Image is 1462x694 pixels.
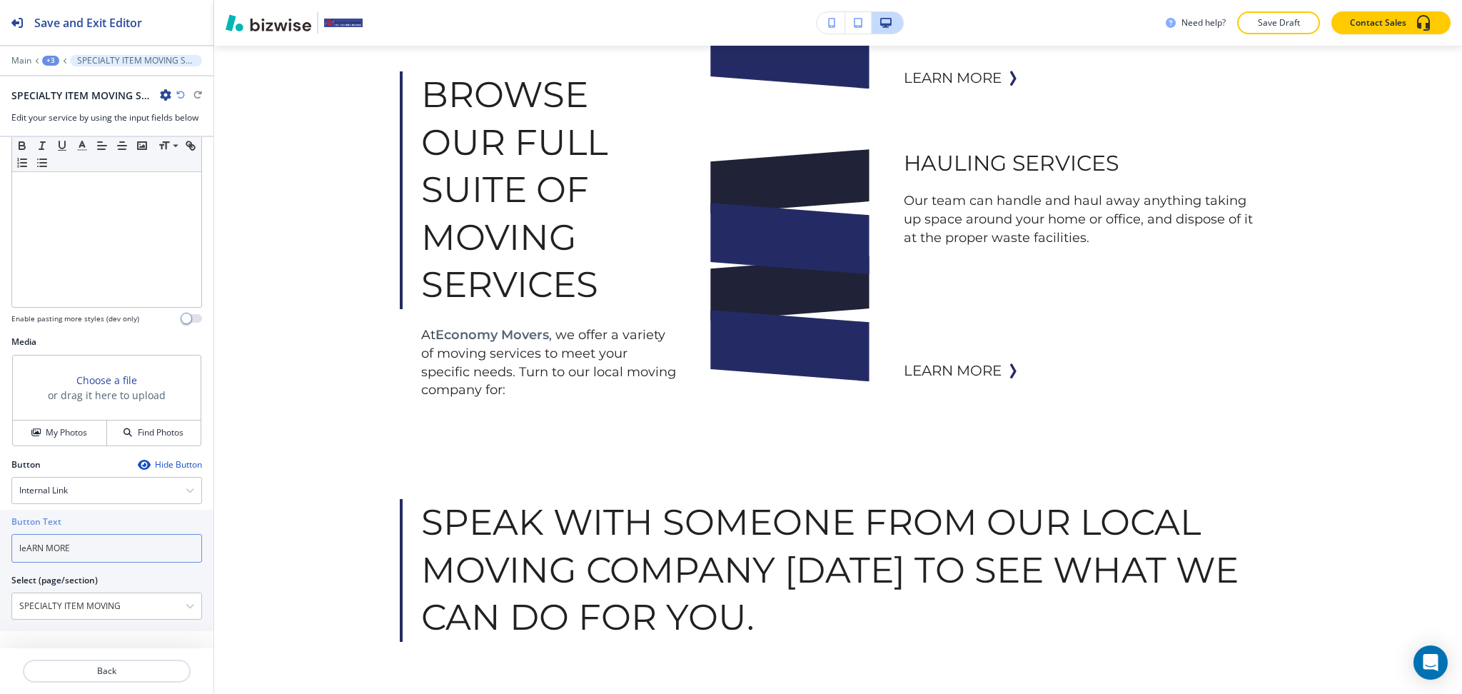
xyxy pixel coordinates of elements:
button: leARN MORE [904,64,1002,92]
p: Back [24,665,189,678]
h3: SPEAK WITH SOMEONE FROM OUR LOCAL MOVING COMPANY [DATE] TO SEE WHAT WE CAN DO FOR YOU. [421,499,1255,642]
button: leARN MORE [904,356,1002,385]
img: Bizwise Logo [226,14,311,31]
h2: Button Text [11,516,61,528]
button: Hide Button [138,459,202,471]
h4: Enable pasting more styles (dev only) [11,313,139,324]
h2: Media [11,336,202,348]
h4: My Photos [46,426,87,439]
button: My Photos [13,421,107,446]
button: SPECIALTY ITEM MOVING SERVICES [70,55,202,66]
button: Find Photos [107,421,201,446]
h5: HAULING SERVICES [904,149,1255,178]
button: Back [23,660,191,683]
h2: Save and Exit Editor [34,14,142,31]
p: Our team can handle and haul away anything taking up space around your home or office, and dispos... [904,192,1255,248]
p: Save Draft [1256,16,1301,29]
b: Economy Movers [435,327,549,343]
button: Main [11,56,31,66]
input: Manual Input [12,594,186,618]
div: Open Intercom Messenger [1413,645,1448,680]
h2: SPECIALTY ITEM MOVING SERVICES [11,88,154,103]
button: Contact Sales [1331,11,1451,34]
h3: Need help? [1181,16,1226,29]
p: At , we offer a variety of moving services to meet your specific needs. Turn to our local moving ... [421,326,676,401]
h3: Edit your service by using the input fields below [11,111,202,124]
button: +3 [42,56,59,66]
img: Your Logo [324,19,363,26]
button: Choose a file [76,373,137,388]
h2: Select (page/section) [11,574,98,587]
h4: Internal Link [19,484,68,497]
h2: Button [11,458,41,471]
h3: or drag it here to upload [48,388,166,403]
p: Contact Sales [1350,16,1406,29]
h4: Find Photos [138,426,183,439]
p: SPECIALTY ITEM MOVING SERVICES [77,56,195,66]
div: Choose a fileor drag it here to uploadMy PhotosFind Photos [11,354,202,447]
h3: BROWSE OUR FULL SUITE OF MOVING SERVICES [421,71,676,309]
button: Save Draft [1237,11,1320,34]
